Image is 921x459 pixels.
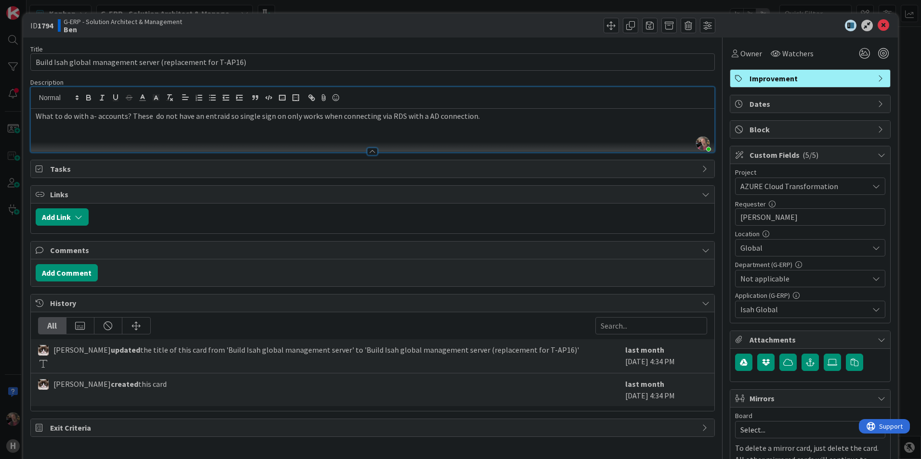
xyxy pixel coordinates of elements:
[38,379,49,390] img: Kv
[111,379,138,389] b: created
[625,379,664,389] b: last month
[782,48,814,59] span: Watchers
[740,273,868,284] span: Not applicable
[36,208,89,226] button: Add Link
[595,317,707,334] input: Search...
[735,230,885,237] div: Location
[750,393,873,404] span: Mirrors
[735,200,766,208] label: Requester
[735,169,885,176] div: Project
[50,244,697,256] span: Comments
[740,179,864,193] span: AZURE Cloud Transformation
[30,78,64,87] span: Description
[735,412,752,419] span: Board
[50,163,697,175] span: Tasks
[625,345,664,355] b: last month
[735,292,885,299] div: Application (G-ERP)
[30,45,43,53] label: Title
[740,423,864,436] span: Select...
[30,20,53,31] span: ID
[53,344,579,356] span: [PERSON_NAME] the title of this card from 'Build Isah global management server' to 'Build Isah gl...
[625,344,707,368] div: [DATE] 4:34 PM
[64,18,182,25] span: G-ERP - Solution Architect & Management
[735,261,885,268] div: Department (G-ERP)
[740,304,868,315] span: Isah Global
[750,149,873,161] span: Custom Fields
[50,297,697,309] span: History
[803,150,818,160] span: ( 5/5 )
[36,264,98,281] button: Add Comment
[50,422,697,433] span: Exit Criteria
[38,21,53,30] b: 1794
[30,53,715,71] input: type card name here...
[750,73,873,84] span: Improvement
[38,345,49,356] img: Kv
[111,345,140,355] b: updated
[53,378,167,390] span: [PERSON_NAME] this card
[750,124,873,135] span: Block
[740,242,868,254] span: Global
[750,334,873,345] span: Attachments
[625,378,707,401] div: [DATE] 4:34 PM
[64,25,182,33] b: Ben
[740,48,762,59] span: Owner
[750,98,873,110] span: Dates
[50,189,697,200] span: Links
[20,1,44,13] span: Support
[36,111,710,122] p: What to do with a- accounts? These do not have an entraid so single sign on only works when conne...
[39,318,66,334] div: All
[696,137,710,150] img: mUQgmzPMbl307rknRjqrXhhrfDoDWjCu.png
